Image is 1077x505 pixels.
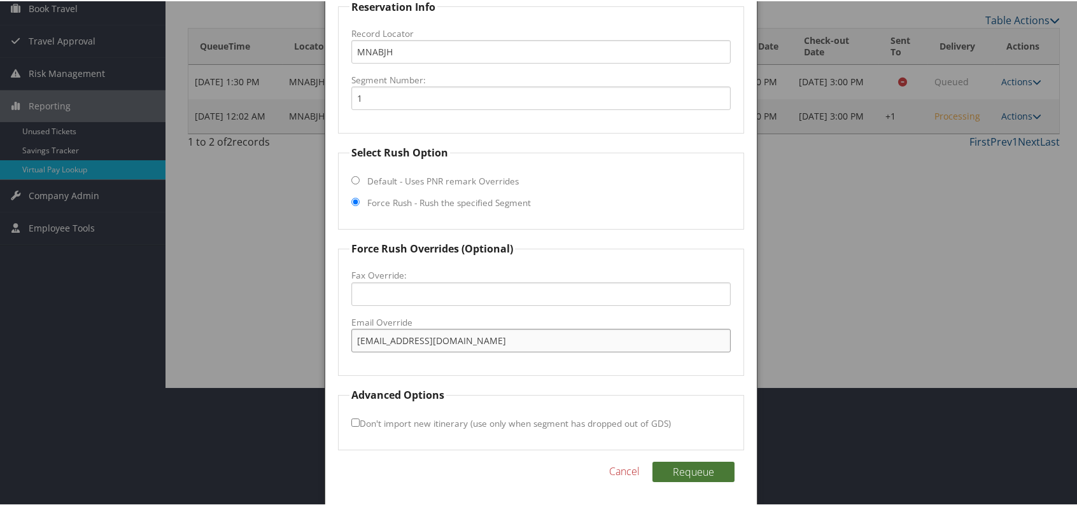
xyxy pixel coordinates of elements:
[351,417,360,425] input: Don't import new itinerary (use only when segment has dropped out of GDS)
[351,315,731,328] label: Email Override
[349,386,446,401] legend: Advanced Options
[351,73,731,85] label: Segment Number:
[349,240,515,255] legend: Force Rush Overrides (Optional)
[652,460,735,481] button: Requeue
[351,26,731,39] label: Record Locator
[367,195,531,208] label: Force Rush - Rush the specified Segment
[349,144,450,159] legend: Select Rush Option
[351,410,671,434] label: Don't import new itinerary (use only when segment has dropped out of GDS)
[609,462,640,478] a: Cancel
[351,268,731,280] label: Fax Override:
[367,174,519,186] label: Default - Uses PNR remark Overrides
